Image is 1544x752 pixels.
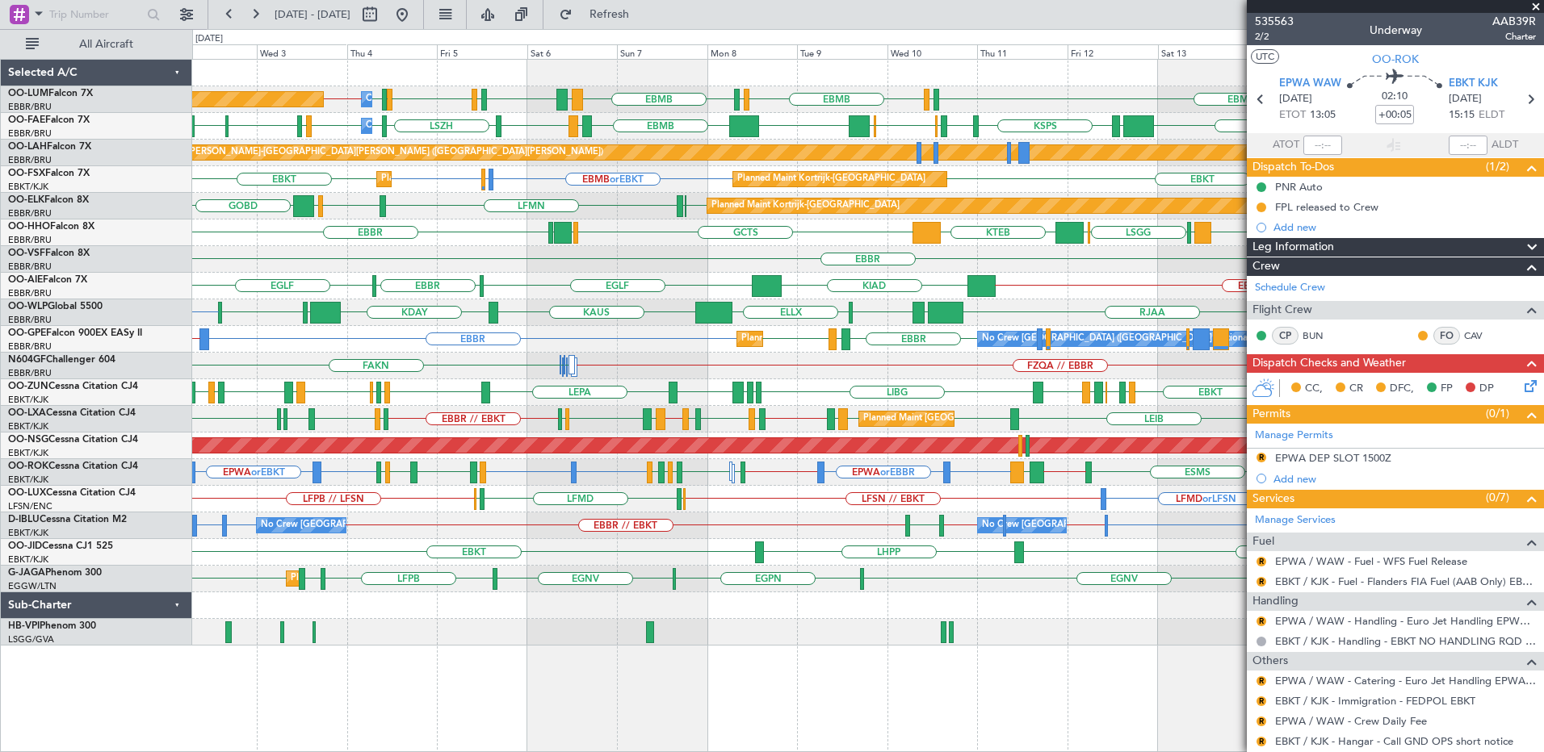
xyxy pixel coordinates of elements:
span: (0/1) [1486,405,1509,422]
span: FP [1441,381,1453,397]
a: OO-ROKCessna Citation CJ4 [8,462,138,471]
a: EPWA / WAW - Crew Daily Fee [1275,714,1427,728]
div: Tue 9 [797,44,887,59]
a: CAV [1464,328,1500,343]
a: EBBR/BRU [8,340,52,353]
div: Planned Maint Kortrijk-[GEOGRAPHIC_DATA] [711,194,900,218]
a: EBBR/BRU [8,101,52,113]
div: FPL released to Crew [1275,200,1378,214]
div: No Crew [GEOGRAPHIC_DATA] ([GEOGRAPHIC_DATA] National) [982,327,1252,351]
a: EBKT/KJK [8,394,48,406]
span: DFC, [1390,381,1414,397]
span: 02:10 [1382,89,1408,105]
div: Planned Maint Kortrijk-[GEOGRAPHIC_DATA] [737,167,925,191]
span: (0/7) [1486,489,1509,506]
a: EBKT/KJK [8,527,48,539]
a: EBKT/KJK [8,554,48,566]
span: Services [1252,490,1294,508]
span: OO-GPE [8,328,46,338]
button: R [1257,577,1266,587]
span: OO-FSX [8,169,45,178]
div: Planned Maint [GEOGRAPHIC_DATA] ([GEOGRAPHIC_DATA]) [291,566,545,591]
div: No Crew [GEOGRAPHIC_DATA] ([GEOGRAPHIC_DATA] National) [261,513,531,537]
a: OO-LXACessna Citation CJ4 [8,408,136,418]
span: OO-AIE [8,275,43,285]
a: OO-JIDCessna CJ1 525 [8,541,113,551]
div: Tue 2 [166,44,257,59]
a: EBKT/KJK [8,447,48,459]
div: Fri 12 [1068,44,1158,59]
div: [DATE] [195,32,223,46]
div: Fri 5 [437,44,527,59]
a: EBBR/BRU [8,287,52,299]
a: OO-GPEFalcon 900EX EASy II [8,328,142,338]
div: PNR Auto [1275,180,1323,194]
span: 535563 [1255,13,1294,30]
div: Planned Maint [GEOGRAPHIC_DATA] ([GEOGRAPHIC_DATA] National) [741,327,1034,351]
div: Sat 13 [1158,44,1248,59]
span: OO-LAH [8,142,47,152]
a: EPWA / WAW - Fuel - WFS Fuel Release [1275,554,1467,568]
div: Wed 3 [257,44,347,59]
div: No Crew [GEOGRAPHIC_DATA] ([GEOGRAPHIC_DATA] National) [982,513,1252,537]
span: HB-VPI [8,621,40,631]
div: Underway [1370,22,1422,39]
div: CP [1272,327,1299,345]
a: OO-ELKFalcon 8X [8,195,89,205]
a: EBKT/KJK [8,181,48,193]
span: OO-HHO [8,222,50,232]
a: OO-HHOFalcon 8X [8,222,94,232]
span: OO-ELK [8,195,44,205]
a: LFSN/ENC [8,500,52,512]
div: Planned Maint [PERSON_NAME]-[GEOGRAPHIC_DATA][PERSON_NAME] ([GEOGRAPHIC_DATA][PERSON_NAME]) [126,140,603,165]
span: [DATE] - [DATE] [275,7,350,22]
span: Dispatch Checks and Weather [1252,354,1406,373]
div: EPWA DEP SLOT 1500Z [1275,451,1391,465]
a: Manage Services [1255,512,1336,528]
span: OO-NSG [8,435,48,445]
button: R [1257,557,1266,566]
span: Permits [1252,405,1290,424]
div: Thu 11 [977,44,1068,59]
div: Planned Maint Kortrijk-[GEOGRAPHIC_DATA] [381,167,569,191]
span: OO-VSF [8,249,45,258]
span: EPWA WAW [1279,76,1341,92]
span: AAB39R [1492,13,1536,30]
span: EBKT KJK [1449,76,1498,92]
div: Wed 10 [887,44,978,59]
span: N604GF [8,355,46,365]
span: OO-JID [8,541,42,551]
div: Add new [1273,220,1536,234]
button: Refresh [552,2,648,27]
div: Owner Melsbroek Air Base [366,87,476,111]
span: CR [1349,381,1363,397]
a: EBKT / KJK - Hangar - Call GND OPS short notice [1275,734,1513,748]
a: D-IBLUCessna Citation M2 [8,515,127,524]
a: N604GFChallenger 604 [8,355,115,365]
span: (1/2) [1486,158,1509,175]
span: Crew [1252,257,1280,276]
div: Owner Melsbroek Air Base [366,114,476,138]
span: Charter [1492,30,1536,44]
span: D-IBLU [8,515,40,524]
button: All Aircraft [18,31,175,57]
span: Handling [1252,592,1299,611]
div: Sun 7 [617,44,707,59]
button: R [1257,453,1266,462]
span: DP [1479,381,1494,397]
input: --:-- [1303,136,1342,155]
a: EBBR/BRU [8,234,52,246]
span: ETOT [1279,107,1306,123]
a: EBKT / KJK - Handling - EBKT NO HANDLING RQD FOR CJ [1275,634,1536,648]
span: ALDT [1492,137,1518,153]
span: Leg Information [1252,238,1334,257]
button: R [1257,716,1266,726]
div: Add new [1273,472,1536,486]
span: Flight Crew [1252,301,1312,320]
button: R [1257,696,1266,706]
a: OO-NSGCessna Citation CJ4 [8,435,138,445]
a: OO-ZUNCessna Citation CJ4 [8,382,138,391]
a: EBKT/KJK [8,474,48,486]
span: OO-ZUN [8,382,48,391]
span: 13:05 [1310,107,1336,123]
